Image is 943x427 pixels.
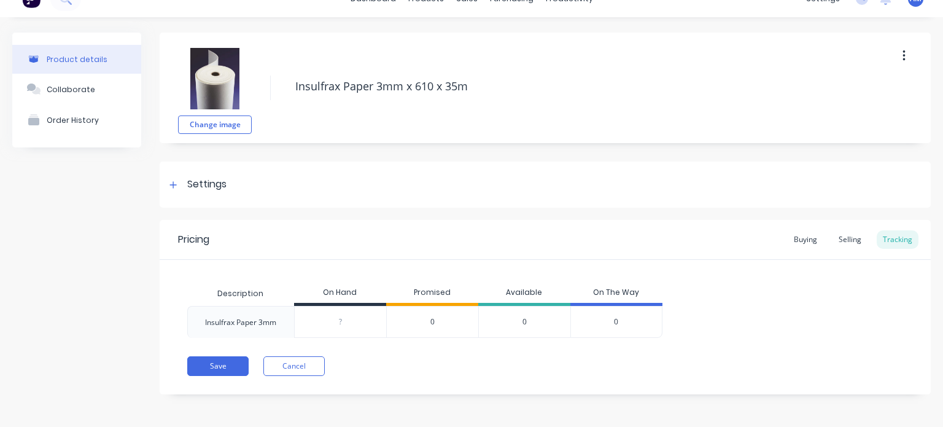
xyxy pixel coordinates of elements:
div: Insulfrax Paper 3mm [205,317,276,328]
div: On Hand [294,281,386,306]
div: Settings [187,177,227,192]
div: Order History [47,116,99,125]
div: Available [478,281,570,306]
div: Product details [47,55,107,64]
div: Tracking [877,230,918,249]
div: Collaborate [47,85,95,94]
button: Change image [178,116,252,134]
button: Product details [12,45,141,74]
button: Collaborate [12,74,141,104]
div: Pricing [178,232,209,247]
button: Save [187,356,249,376]
span: 0 [614,316,618,327]
div: Promised [386,281,478,306]
span: 0 [430,316,435,327]
div: ? [295,307,386,337]
div: fileChange image [178,42,252,134]
div: Buying [788,230,823,249]
button: Order History [12,104,141,135]
div: 0 [478,306,570,338]
button: Cancel [263,356,325,376]
img: file [184,48,246,109]
div: Description [208,278,273,309]
textarea: Insulfrax Paper 3mm x 610 x 35m [289,72,877,101]
div: On The Way [570,281,662,306]
div: Selling [832,230,867,249]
